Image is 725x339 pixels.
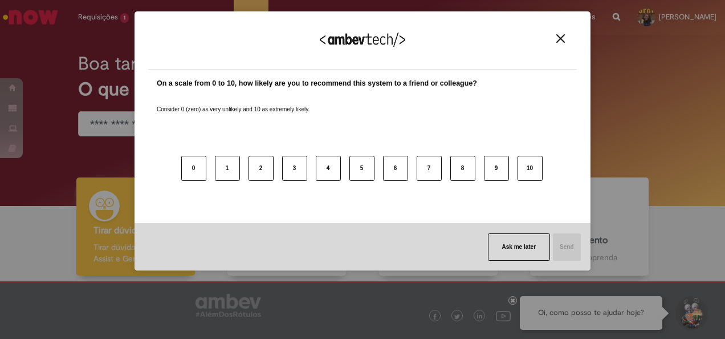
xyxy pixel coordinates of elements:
[484,156,509,181] button: 9
[556,34,565,43] img: Close
[417,156,442,181] button: 7
[249,156,274,181] button: 2
[316,156,341,181] button: 4
[215,156,240,181] button: 1
[282,156,307,181] button: 3
[320,33,405,47] img: Logo Ambevtech
[518,156,543,181] button: 10
[383,156,408,181] button: 6
[553,34,568,43] button: Close
[181,156,206,181] button: 0
[488,233,550,261] button: Ask me later
[157,92,309,114] label: Consider 0 (zero) as very unlikely and 10 as extremely likely.
[349,156,374,181] button: 5
[450,156,475,181] button: 8
[157,78,477,89] label: On a scale from 0 to 10, how likely are you to recommend this system to a friend or colleague?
